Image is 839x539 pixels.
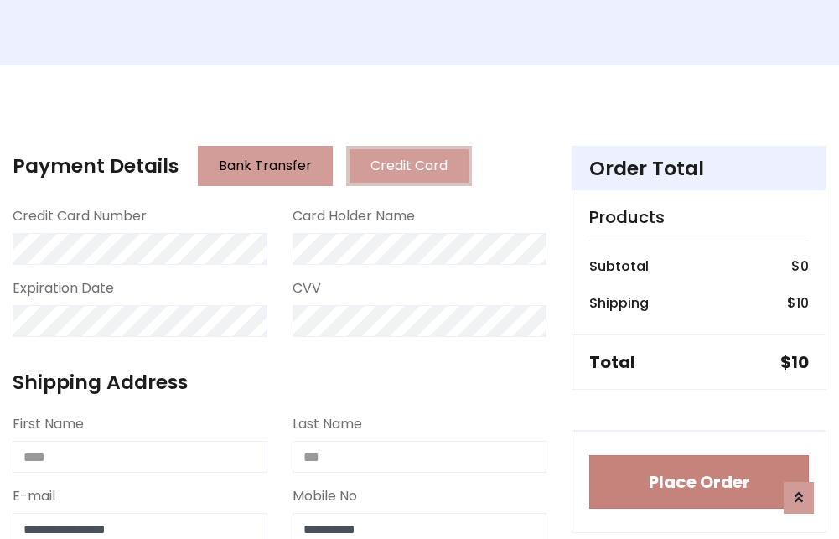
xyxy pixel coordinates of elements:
[293,414,362,434] label: Last Name
[589,258,649,274] h6: Subtotal
[791,258,809,274] h6: $
[589,157,809,180] h4: Order Total
[800,257,809,276] span: 0
[13,206,147,226] label: Credit Card Number
[589,295,649,311] h6: Shipping
[589,352,635,372] h5: Total
[589,455,809,509] button: Place Order
[293,278,321,298] label: CVV
[589,207,809,227] h5: Products
[796,293,809,313] span: 10
[13,278,114,298] label: Expiration Date
[13,486,55,506] label: E-mail
[13,414,84,434] label: First Name
[198,146,333,186] button: Bank Transfer
[346,146,472,186] button: Credit Card
[293,206,415,226] label: Card Holder Name
[791,350,809,374] span: 10
[13,154,179,178] h4: Payment Details
[787,295,809,311] h6: $
[780,352,809,372] h5: $
[293,486,357,506] label: Mobile No
[13,371,546,394] h4: Shipping Address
